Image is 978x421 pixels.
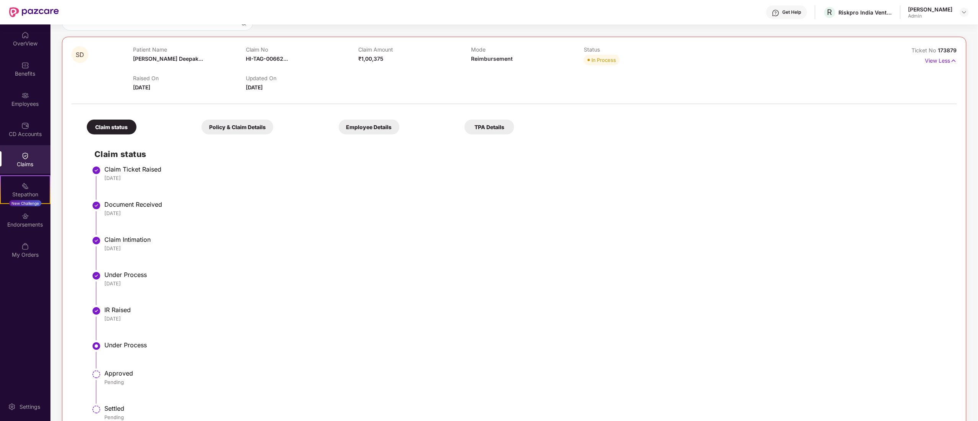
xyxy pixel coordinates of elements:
[246,46,359,53] p: Claim No
[9,200,41,206] div: New Challenge
[104,341,949,349] div: Under Process
[104,201,949,208] div: Document Received
[104,210,949,217] div: [DATE]
[104,315,949,322] div: [DATE]
[827,8,832,17] span: R
[246,55,288,62] span: HI-TAG-00662...
[92,236,101,245] img: svg+xml;base64,PHN2ZyBpZD0iU3RlcC1Eb25lLTMyeDMyIiB4bWxucz0iaHR0cDovL3d3dy53My5vcmcvMjAwMC9zdmciIH...
[9,7,59,17] img: New Pazcare Logo
[908,13,953,19] div: Admin
[92,306,101,316] img: svg+xml;base64,PHN2ZyBpZD0iU3RlcC1Eb25lLTMyeDMyIiB4bWxucz0iaHR0cDovL3d3dy53My5vcmcvMjAwMC9zdmciIH...
[104,405,949,412] div: Settled
[8,403,16,411] img: svg+xml;base64,PHN2ZyBpZD0iU2V0dGluZy0yMHgyMCIgeG1sbnM9Imh0dHA6Ly93d3cudzMub3JnLzIwMDAvc3ZnIiB3aW...
[133,84,150,91] span: [DATE]
[92,342,101,351] img: svg+xml;base64,PHN2ZyBpZD0iU3RlcC1BY3RpdmUtMzJ4MzIiIHhtbG5zPSJodHRwOi8vd3d3LnczLm9yZy8yMDAwL3N2Zy...
[17,403,42,411] div: Settings
[94,148,949,160] h2: Claim status
[471,55,513,62] span: Reimbursement
[925,55,957,65] p: View Less
[104,245,949,252] div: [DATE]
[133,46,246,53] p: Patient Name
[21,152,29,160] img: svg+xml;base64,PHN2ZyBpZD0iQ2xhaW0iIHhtbG5zPSJodHRwOi8vd3d3LnczLm9yZy8yMDAwL3N2ZyIgd2lkdGg9IjIwIi...
[133,75,246,81] p: Raised On
[246,84,263,91] span: [DATE]
[465,120,514,134] div: TPA Details
[104,379,949,385] div: Pending
[104,175,949,181] div: [DATE]
[938,47,957,53] span: 173879
[104,236,949,243] div: Claim Intimation
[591,56,616,64] div: In Process
[104,165,949,173] div: Claim Ticket Raised
[87,120,136,134] div: Claim status
[950,57,957,65] img: svg+xml;base64,PHN2ZyB4bWxucz0iaHR0cDovL3d3dy53My5vcmcvMjAwMC9zdmciIHdpZHRoPSIxNyIgaGVpZ2h0PSIxNy...
[339,120,400,134] div: Employee Details
[21,122,29,130] img: svg+xml;base64,PHN2ZyBpZD0iQ0RfQWNjb3VudHMiIGRhdGEtbmFtZT0iQ0QgQWNjb3VudHMiIHhtbG5zPSJodHRwOi8vd3...
[1,191,50,198] div: Stepathon
[104,271,949,279] div: Under Process
[21,243,29,250] img: svg+xml;base64,PHN2ZyBpZD0iTXlfT3JkZXJzIiBkYXRhLW5hbWU9Ik15IE9yZGVycyIgeG1sbnM9Imh0dHA6Ly93d3cudz...
[471,46,584,53] p: Mode
[246,75,359,81] p: Updated On
[359,46,471,53] p: Claim Amount
[21,182,29,190] img: svg+xml;base64,PHN2ZyB4bWxucz0iaHR0cDovL3d3dy53My5vcmcvMjAwMC9zdmciIHdpZHRoPSIyMSIgaGVpZ2h0PSIyMC...
[92,405,101,414] img: svg+xml;base64,PHN2ZyBpZD0iU3RlcC1QZW5kaW5nLTMyeDMyIiB4bWxucz0iaHR0cDovL3d3dy53My5vcmcvMjAwMC9zdm...
[76,52,84,58] span: SD
[92,166,101,175] img: svg+xml;base64,PHN2ZyBpZD0iU3RlcC1Eb25lLTMyeDMyIiB4bWxucz0iaHR0cDovL3d3dy53My5vcmcvMjAwMC9zdmciIH...
[92,271,101,280] img: svg+xml;base64,PHN2ZyBpZD0iU3RlcC1Eb25lLTMyeDMyIiB4bWxucz0iaHR0cDovL3d3dy53My5vcmcvMjAwMC9zdmciIH...
[104,306,949,314] div: IR Raised
[359,55,384,62] span: ₹1,00,375
[21,92,29,99] img: svg+xml;base64,PHN2ZyBpZD0iRW1wbG95ZWVzIiB4bWxucz0iaHR0cDovL3d3dy53My5vcmcvMjAwMC9zdmciIHdpZHRoPS...
[961,9,967,15] img: svg+xml;base64,PHN2ZyBpZD0iRHJvcGRvd24tMzJ4MzIiIHhtbG5zPSJodHRwOi8vd3d3LnczLm9yZy8yMDAwL3N2ZyIgd2...
[21,62,29,69] img: svg+xml;base64,PHN2ZyBpZD0iQmVuZWZpdHMiIHhtbG5zPSJodHRwOi8vd3d3LnczLm9yZy8yMDAwL3N2ZyIgd2lkdGg9Ij...
[21,212,29,220] img: svg+xml;base64,PHN2ZyBpZD0iRW5kb3JzZW1lbnRzIiB4bWxucz0iaHR0cDovL3d3dy53My5vcmcvMjAwMC9zdmciIHdpZH...
[839,9,892,16] div: Riskpro India Ventures Private Limited
[92,370,101,379] img: svg+xml;base64,PHN2ZyBpZD0iU3RlcC1QZW5kaW5nLTMyeDMyIiB4bWxucz0iaHR0cDovL3d3dy53My5vcmcvMjAwMC9zdm...
[908,6,953,13] div: [PERSON_NAME]
[92,201,101,210] img: svg+xml;base64,PHN2ZyBpZD0iU3RlcC1Eb25lLTMyeDMyIiB4bWxucz0iaHR0cDovL3d3dy53My5vcmcvMjAwMC9zdmciIH...
[104,414,949,421] div: Pending
[133,55,203,62] span: [PERSON_NAME] Deepak...
[104,369,949,377] div: Approved
[584,46,697,53] p: Status
[201,120,273,134] div: Policy & Claim Details
[783,9,801,15] div: Get Help
[21,31,29,39] img: svg+xml;base64,PHN2ZyBpZD0iSG9tZSIgeG1sbnM9Imh0dHA6Ly93d3cudzMub3JnLzIwMDAvc3ZnIiB3aWR0aD0iMjAiIG...
[912,47,938,53] span: Ticket No
[772,9,780,17] img: svg+xml;base64,PHN2ZyBpZD0iSGVscC0zMngzMiIgeG1sbnM9Imh0dHA6Ly93d3cudzMub3JnLzIwMDAvc3ZnIiB3aWR0aD...
[104,280,949,287] div: [DATE]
